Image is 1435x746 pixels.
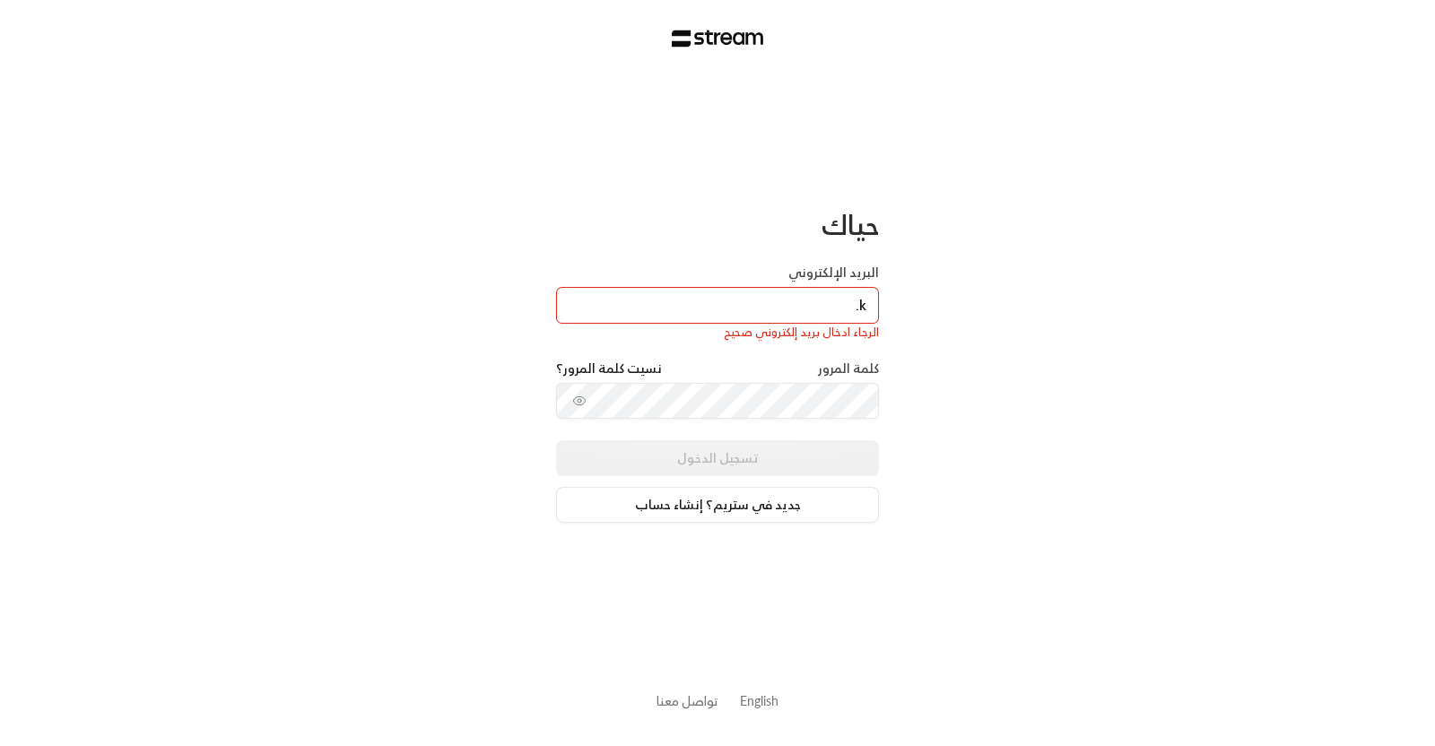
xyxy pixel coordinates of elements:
button: تواصل معنا [657,691,718,710]
img: Stream Logo [672,30,764,48]
a: تواصل معنا [657,690,718,712]
a: English [740,684,778,717]
div: الرجاء ادخال بريد إلكتروني صحيح [556,324,879,342]
span: حياك [822,201,879,248]
a: نسيت كلمة المرور؟ [556,360,662,377]
button: toggle password visibility [565,386,594,415]
label: كلمة المرور [818,360,879,377]
a: جديد في ستريم؟ إنشاء حساب [556,487,879,523]
label: البريد الإلكتروني [788,264,879,282]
